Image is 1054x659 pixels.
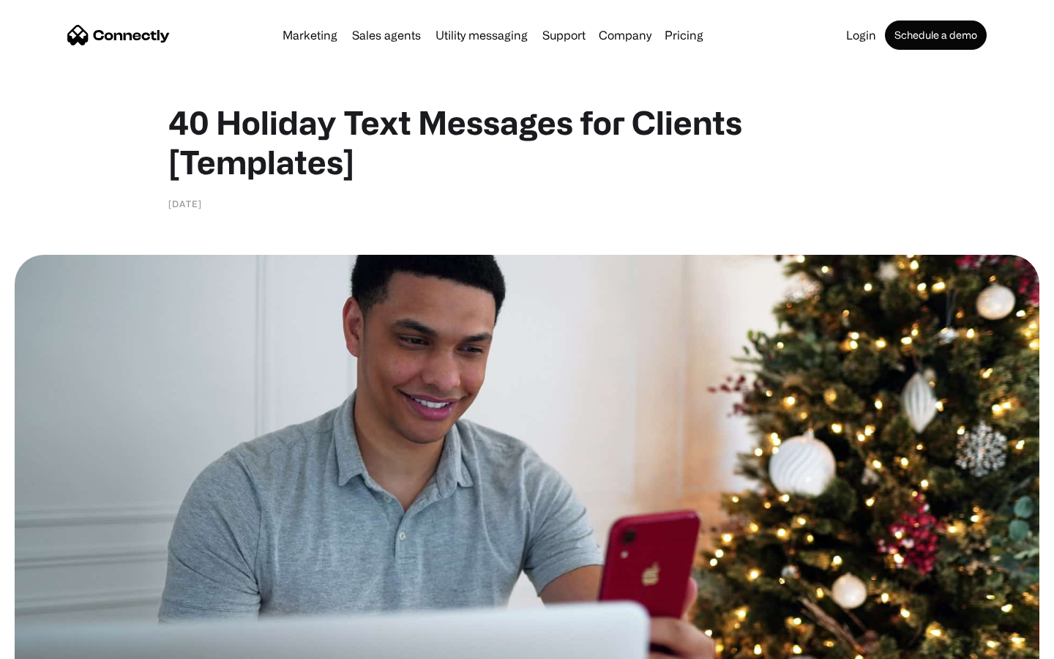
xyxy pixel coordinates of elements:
a: Support [537,29,591,41]
a: Pricing [659,29,709,41]
div: [DATE] [168,196,202,211]
a: Login [840,29,882,41]
ul: Language list [29,633,88,654]
a: Schedule a demo [885,21,987,50]
div: Company [599,25,651,45]
aside: Language selected: English [15,633,88,654]
a: Marketing [277,29,343,41]
a: Sales agents [346,29,427,41]
h1: 40 Holiday Text Messages for Clients [Templates] [168,103,886,182]
a: Utility messaging [430,29,534,41]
